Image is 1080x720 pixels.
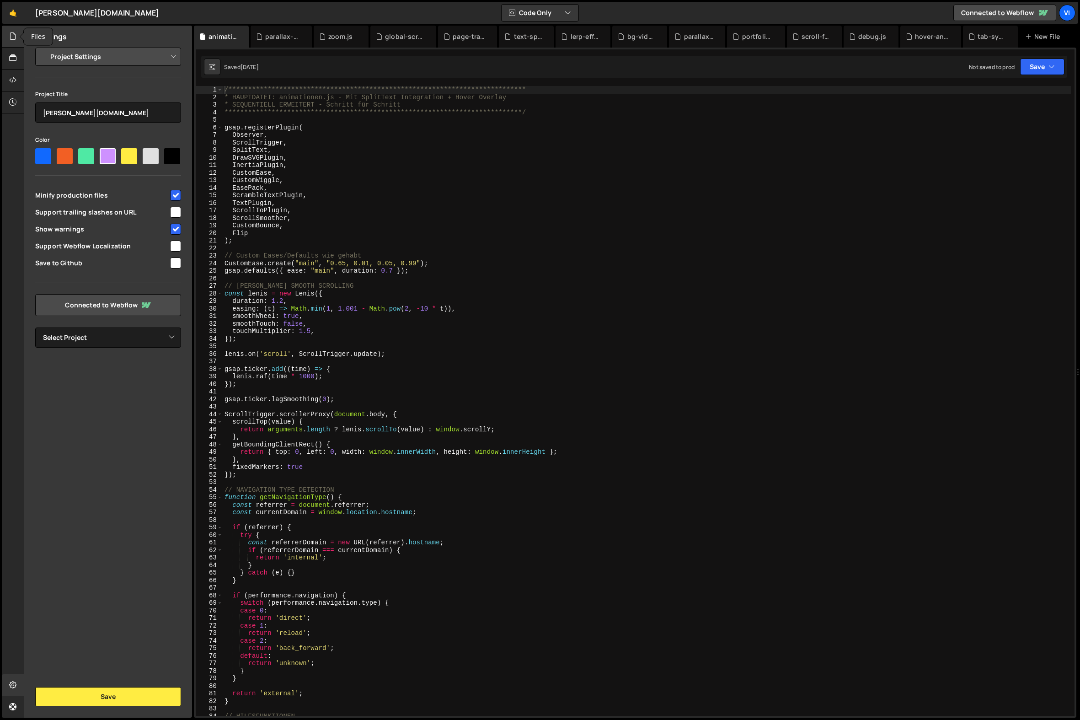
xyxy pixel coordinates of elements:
div: 78 [196,667,223,675]
div: 71 [196,614,223,622]
div: 50 [196,456,223,464]
div: 72 [196,622,223,630]
div: 25 [196,267,223,275]
div: 18 [196,215,223,222]
div: 17 [196,207,223,215]
div: 37 [196,358,223,365]
div: 62 [196,547,223,554]
div: New File [1025,32,1064,41]
div: 24 [196,260,223,268]
div: 5 [196,116,223,124]
div: 3 [196,101,223,109]
button: Code Only [502,5,578,21]
div: 21 [196,237,223,245]
div: 32 [196,320,223,328]
div: 65 [196,569,223,577]
div: lerp-effect.js [571,32,600,41]
span: Support Webflow Localization [35,242,169,251]
a: Connected to Webflow [35,294,181,316]
label: Project Title [35,90,68,99]
div: debug.js [858,32,886,41]
div: 39 [196,373,223,381]
div: 82 [196,698,223,705]
div: 59 [196,524,223,532]
div: 55 [196,494,223,501]
div: 40 [196,381,223,388]
div: 67 [196,584,223,592]
div: 45 [196,418,223,426]
div: 74 [196,637,223,645]
div: 29 [196,297,223,305]
div: tab-system.js [978,32,1007,41]
div: 30 [196,305,223,313]
div: 42 [196,396,223,403]
div: Not saved to prod [969,63,1015,71]
div: 83 [196,705,223,713]
div: 80 [196,682,223,690]
div: 6 [196,124,223,132]
div: 14 [196,184,223,192]
div: Files [24,28,53,45]
div: scroll-fade.js [802,32,831,41]
div: 36 [196,350,223,358]
div: bg-video-fix.js [627,32,657,41]
div: 1 [196,86,223,94]
div: 60 [196,532,223,539]
span: Support trailing slashes on URL [35,208,169,217]
div: 4 [196,109,223,117]
div: 2 [196,94,223,102]
div: 35 [196,343,223,350]
span: Save to Github [35,258,169,268]
div: 49 [196,448,223,456]
div: 19 [196,222,223,230]
div: 28 [196,290,223,298]
div: 48 [196,441,223,449]
a: Vi [1059,5,1075,21]
div: 61 [196,539,223,547]
div: 22 [196,245,223,253]
div: portfolio-slider.js [742,32,774,41]
div: 9 [196,146,223,154]
span: Show warnings [35,225,169,234]
div: 73 [196,629,223,637]
div: 79 [196,675,223,682]
div: 52 [196,471,223,479]
div: 81 [196,690,223,698]
div: 13 [196,177,223,184]
label: Color [35,135,50,145]
div: 58 [196,516,223,524]
div: 33 [196,328,223,335]
input: Project name [35,102,181,123]
div: 64 [196,562,223,570]
div: 70 [196,607,223,615]
div: 56 [196,501,223,509]
div: [DATE] [241,63,259,71]
div: 11 [196,161,223,169]
div: 12 [196,169,223,177]
div: 31 [196,312,223,320]
div: 46 [196,426,223,434]
div: 15 [196,192,223,199]
span: Minify production files [35,191,169,200]
div: 51 [196,463,223,471]
div: 69 [196,599,223,607]
div: text-split.js [514,32,543,41]
div: 47 [196,433,223,441]
div: zoom.js [328,32,353,41]
div: 23 [196,252,223,260]
div: 16 [196,199,223,207]
div: 57 [196,509,223,516]
div: 20 [196,230,223,237]
a: 🤙 [2,2,24,24]
div: 43 [196,403,223,411]
div: parallax-scroll❤️.js [265,32,301,41]
div: page-transition.js [453,32,486,41]
div: parallax-scroll.js [684,32,715,41]
div: 77 [196,660,223,667]
div: hover-animation.js [915,32,950,41]
div: 54 [196,486,223,494]
div: 53 [196,478,223,486]
button: Save [1020,59,1064,75]
div: 76 [196,652,223,660]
